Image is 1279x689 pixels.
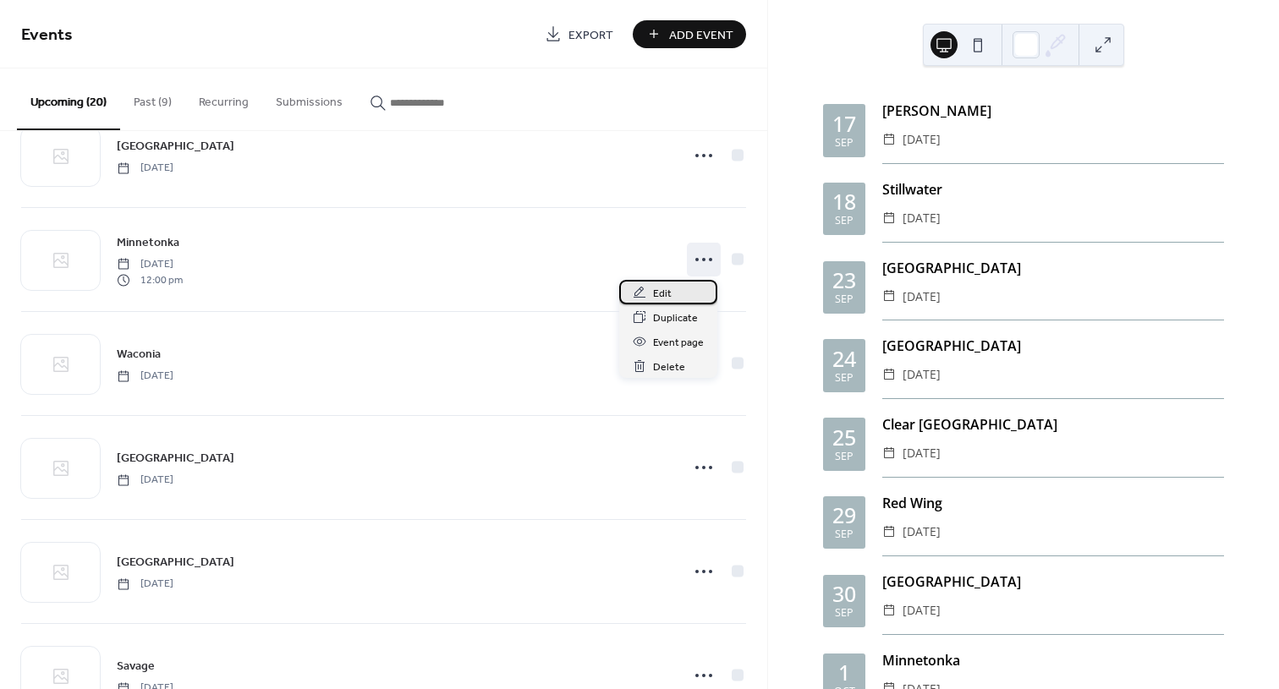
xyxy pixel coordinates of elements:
span: [DATE] [117,473,173,488]
div: Red Wing [882,493,1224,513]
span: [GEOGRAPHIC_DATA] [117,138,234,156]
a: Minnetonka [117,232,179,252]
div: ​ [882,600,896,621]
span: [DATE] [903,287,941,307]
span: Event page [653,334,704,352]
div: [GEOGRAPHIC_DATA] [882,336,1224,356]
span: [DATE] [903,522,941,542]
span: [GEOGRAPHIC_DATA] [117,450,234,468]
span: Events [21,19,73,52]
a: Export [532,20,626,48]
span: [DATE] [117,577,173,592]
div: ​ [882,129,896,150]
div: ​ [882,443,896,463]
span: [DATE] [903,208,941,228]
span: Delete [653,358,685,376]
div: Sep [835,529,854,540]
button: Past (9) [120,68,185,129]
span: Duplicate [653,309,698,327]
a: [GEOGRAPHIC_DATA] [117,552,234,571]
span: [DATE] [903,364,941,385]
div: 30 [832,583,856,604]
span: [DATE] [117,369,173,384]
span: Edit [653,285,672,303]
div: 17 [832,113,856,134]
a: Savage [117,656,155,675]
span: Savage [117,658,155,675]
button: Add Event [633,20,746,48]
span: [DATE] [117,161,173,176]
span: [DATE] [117,257,183,272]
a: [GEOGRAPHIC_DATA] [117,136,234,156]
div: ​ [882,364,896,385]
div: [PERSON_NAME] [882,101,1224,121]
div: 25 [832,427,856,448]
div: 23 [832,270,856,291]
button: Upcoming (20) [17,68,120,130]
div: [GEOGRAPHIC_DATA] [882,258,1224,278]
span: [GEOGRAPHIC_DATA] [117,554,234,571]
a: Waconia [117,344,161,364]
div: [GEOGRAPHIC_DATA] [882,571,1224,592]
button: Recurring [185,68,262,129]
span: Export [568,26,613,44]
div: ​ [882,522,896,542]
div: 1 [838,662,850,683]
a: [GEOGRAPHIC_DATA] [117,448,234,468]
div: Clear [GEOGRAPHIC_DATA] [882,414,1224,435]
span: [DATE] [903,443,941,463]
span: [DATE] [903,600,941,621]
div: Sep [835,608,854,619]
span: Minnetonka [117,234,179,252]
div: Minnetonka [882,650,1224,670]
span: Waconia [117,346,161,364]
div: Sep [835,451,854,462]
div: Sep [835,294,854,305]
div: 29 [832,505,856,526]
div: ​ [882,287,896,307]
span: 12:00 pm [117,272,183,287]
button: Submissions [262,68,356,129]
div: Sep [835,138,854,149]
div: ​ [882,208,896,228]
div: Stillwater [882,179,1224,200]
span: [DATE] [903,129,941,150]
div: Sep [835,216,854,227]
div: 24 [832,348,856,369]
div: Sep [835,373,854,384]
span: Add Event [669,26,733,44]
div: 18 [832,191,856,212]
